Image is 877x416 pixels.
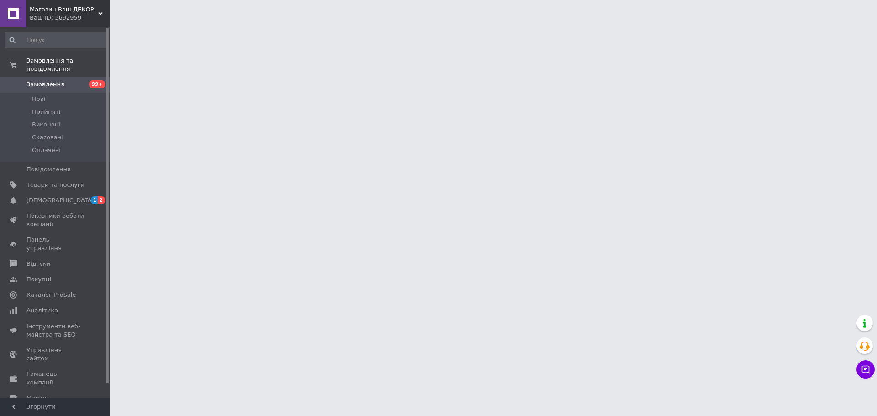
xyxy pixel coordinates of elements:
[32,108,60,116] span: Прийняті
[856,360,875,379] button: Чат з покупцем
[26,165,71,174] span: Повідомлення
[5,32,108,48] input: Пошук
[26,236,85,252] span: Панель управління
[26,275,51,284] span: Покупці
[91,196,98,204] span: 1
[26,181,85,189] span: Товари та послуги
[26,370,85,386] span: Гаманець компанії
[26,196,94,205] span: [DEMOGRAPHIC_DATA]
[89,80,105,88] span: 99+
[32,121,60,129] span: Виконані
[30,14,110,22] div: Ваш ID: 3692959
[32,146,61,154] span: Оплачені
[98,196,105,204] span: 2
[26,57,110,73] span: Замовлення та повідомлення
[26,260,50,268] span: Відгуки
[26,346,85,363] span: Управління сайтом
[30,5,98,14] span: Магазин Ваш ДЕКОР
[26,80,64,89] span: Замовлення
[32,95,45,103] span: Нові
[32,133,63,142] span: Скасовані
[26,394,50,402] span: Маркет
[26,322,85,339] span: Інструменти веб-майстра та SEO
[26,306,58,315] span: Аналітика
[26,212,85,228] span: Показники роботи компанії
[26,291,76,299] span: Каталог ProSale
